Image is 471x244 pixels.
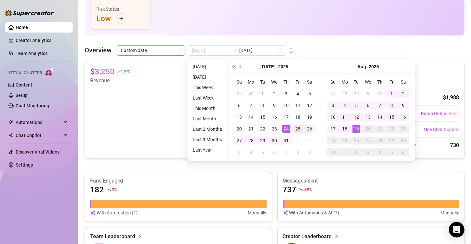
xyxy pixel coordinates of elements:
[362,123,374,135] td: 2025-08-20
[397,123,409,135] td: 2025-08-23
[304,88,315,100] td: 2025-07-05
[397,146,409,158] td: 2025-09-06
[257,123,269,135] td: 2025-07-22
[376,102,384,109] div: 7
[235,148,243,156] div: 3
[339,100,351,111] td: 2025-08-04
[351,135,362,146] td: 2025-08-26
[304,135,315,146] td: 2025-08-02
[280,135,292,146] td: 2025-07-31
[280,88,292,100] td: 2025-07-03
[235,113,243,121] div: 13
[190,94,225,102] li: Last Week
[270,125,278,133] div: 23
[399,125,407,133] div: 23
[292,100,304,111] td: 2025-07-11
[45,67,55,77] img: AI Chatter
[121,46,181,55] span: Custom date
[329,148,337,156] div: 31
[341,113,349,121] div: 11
[351,100,362,111] td: 2025-08-05
[289,209,339,216] article: With Automation & AI (7)
[190,125,225,133] li: Last 2 Months
[329,102,337,109] div: 3
[190,84,225,91] li: This Week
[421,108,459,119] button: Bump Online Fans
[283,233,332,240] article: Creator Leaderboard
[327,76,339,88] th: Su
[16,117,62,128] span: Automations
[269,111,280,123] td: 2025-07-16
[329,90,337,98] div: 27
[245,111,257,123] td: 2025-07-14
[304,186,312,193] span: 58 %
[327,146,339,158] td: 2025-08-31
[259,125,267,133] div: 22
[339,135,351,146] td: 2025-08-25
[388,102,395,109] div: 8
[341,148,349,156] div: 1
[280,100,292,111] td: 2025-07-10
[399,90,407,98] div: 2
[374,135,386,146] td: 2025-08-28
[260,60,275,73] button: Choose a month
[8,120,14,125] span: thunderbolt
[364,113,372,121] div: 13
[341,102,349,109] div: 4
[245,76,257,88] th: Mo
[16,82,32,88] a: Content
[329,137,337,144] div: 24
[294,113,302,121] div: 18
[257,100,269,111] td: 2025-07-08
[233,135,245,146] td: 2025-07-27
[369,60,379,73] button: Choose a year
[339,146,351,158] td: 2025-09-01
[137,233,142,240] span: right
[353,90,360,98] div: 29
[16,25,28,30] a: Home
[364,137,372,144] div: 27
[450,142,459,149] div: 730
[245,123,257,135] td: 2025-07-21
[388,125,395,133] div: 22
[294,137,302,144] div: 1
[190,146,225,154] li: Last Year
[339,111,351,123] td: 2025-08-11
[339,123,351,135] td: 2025-08-18
[306,90,313,98] div: 5
[259,137,267,144] div: 29
[282,148,290,156] div: 7
[327,100,339,111] td: 2025-08-03
[397,111,409,123] td: 2025-08-16
[90,77,130,85] article: Revenue
[235,102,243,109] div: 6
[269,76,280,88] th: We
[334,233,339,240] span: right
[16,130,62,141] span: Chat Copilot
[386,88,397,100] td: 2025-08-01
[374,88,386,100] td: 2025-07-31
[9,70,42,76] span: Izzy AI Chatter
[294,102,302,109] div: 11
[233,111,245,123] td: 2025-07-13
[424,124,459,135] button: Use Chat Copilot
[362,76,374,88] th: We
[292,123,304,135] td: 2025-07-25
[362,111,374,123] td: 2025-08-13
[364,125,372,133] div: 20
[282,90,290,98] div: 3
[329,125,337,133] div: 17
[341,137,349,144] div: 25
[233,123,245,135] td: 2025-07-20
[357,60,366,73] button: Choose a month
[16,162,33,168] a: Settings
[351,146,362,158] td: 2025-09-02
[376,137,384,144] div: 28
[192,47,229,54] input: Start date
[386,76,397,88] th: Fr
[399,113,407,121] div: 16
[247,125,255,133] div: 21
[386,135,397,146] td: 2025-08-29
[283,177,459,184] article: Messages Sent
[292,146,304,158] td: 2025-08-08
